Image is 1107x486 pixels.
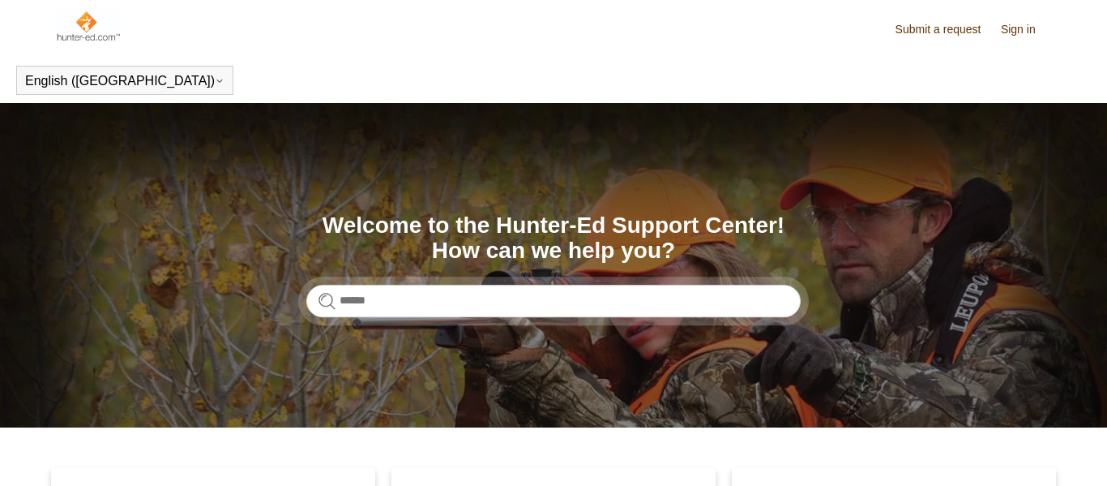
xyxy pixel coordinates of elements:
a: Sign in [1001,21,1052,38]
input: Search [306,285,801,317]
button: English ([GEOGRAPHIC_DATA]) [25,74,224,88]
a: Submit a request [895,21,998,38]
img: Hunter-Ed Help Center home page [55,10,121,42]
h1: Welcome to the Hunter-Ed Support Center! How can we help you? [306,213,801,264]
